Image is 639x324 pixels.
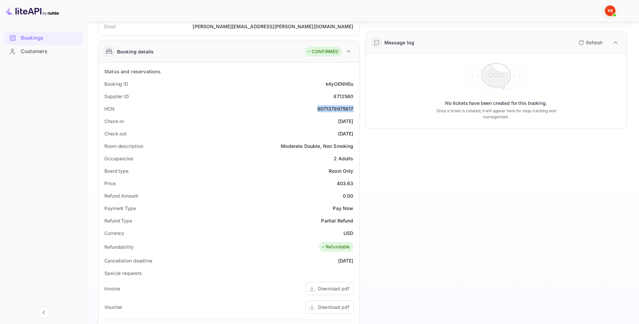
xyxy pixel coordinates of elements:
div: Email [104,23,116,30]
div: Refund Type [104,217,132,224]
div: Cancellation deadline [104,257,152,264]
div: [DATE] [338,257,354,264]
div: Price [104,180,116,187]
p: Refresh [586,39,602,46]
div: 8712560 [333,93,353,100]
div: Room description [104,143,143,150]
p: Once a ticket is created, it will appear here for easy tracking and management. [426,108,566,120]
div: [PERSON_NAME][EMAIL_ADDRESS][PERSON_NAME][DOMAIN_NAME] [193,23,353,30]
div: Currency [104,230,124,237]
div: Customers [21,48,79,55]
div: Message log [384,39,415,46]
button: Collapse navigation [38,307,50,319]
div: Payment Type [104,205,136,212]
div: Refund Amount [104,192,138,199]
div: Special requests [104,270,142,277]
div: [DATE] [338,130,354,137]
a: Customers [4,45,83,57]
div: CONFIRMED [307,48,338,55]
div: Status and reservations [104,68,161,75]
div: Bookings [21,34,79,42]
div: Check out [104,130,126,137]
p: No tickets have been created for this booking. [445,100,547,107]
div: [DATE] [338,118,354,125]
div: Download pdf [318,303,349,311]
div: 0.00 [343,192,354,199]
img: LiteAPI logo [5,5,59,16]
div: Partial Refund [321,217,353,224]
div: Booking ID [104,80,128,87]
div: HCN [104,105,115,112]
div: Check-in [104,118,124,125]
div: Download pdf [318,285,349,292]
img: Yandex Support [605,5,616,16]
button: Refresh [575,37,605,48]
div: 403.63 [337,180,354,187]
div: Board type [104,167,128,174]
div: Invoice [104,285,120,292]
div: Voucher [104,303,122,311]
div: Bookings [4,32,83,45]
div: Supplier ID [104,93,129,100]
div: Booking details [117,48,154,55]
div: Refundable [321,244,350,250]
div: Room Only [329,167,353,174]
div: Pay Now [333,205,353,212]
div: Moderate Double, Non Smoking [281,143,353,150]
a: Bookings [4,32,83,44]
div: k4yOENH0u [326,80,353,87]
div: Customers [4,45,83,58]
div: Refundability [104,243,134,250]
div: 9071379975617 [317,105,354,112]
div: Occupancies [104,155,134,162]
div: USD [343,230,353,237]
div: 2 Adults [334,155,353,162]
